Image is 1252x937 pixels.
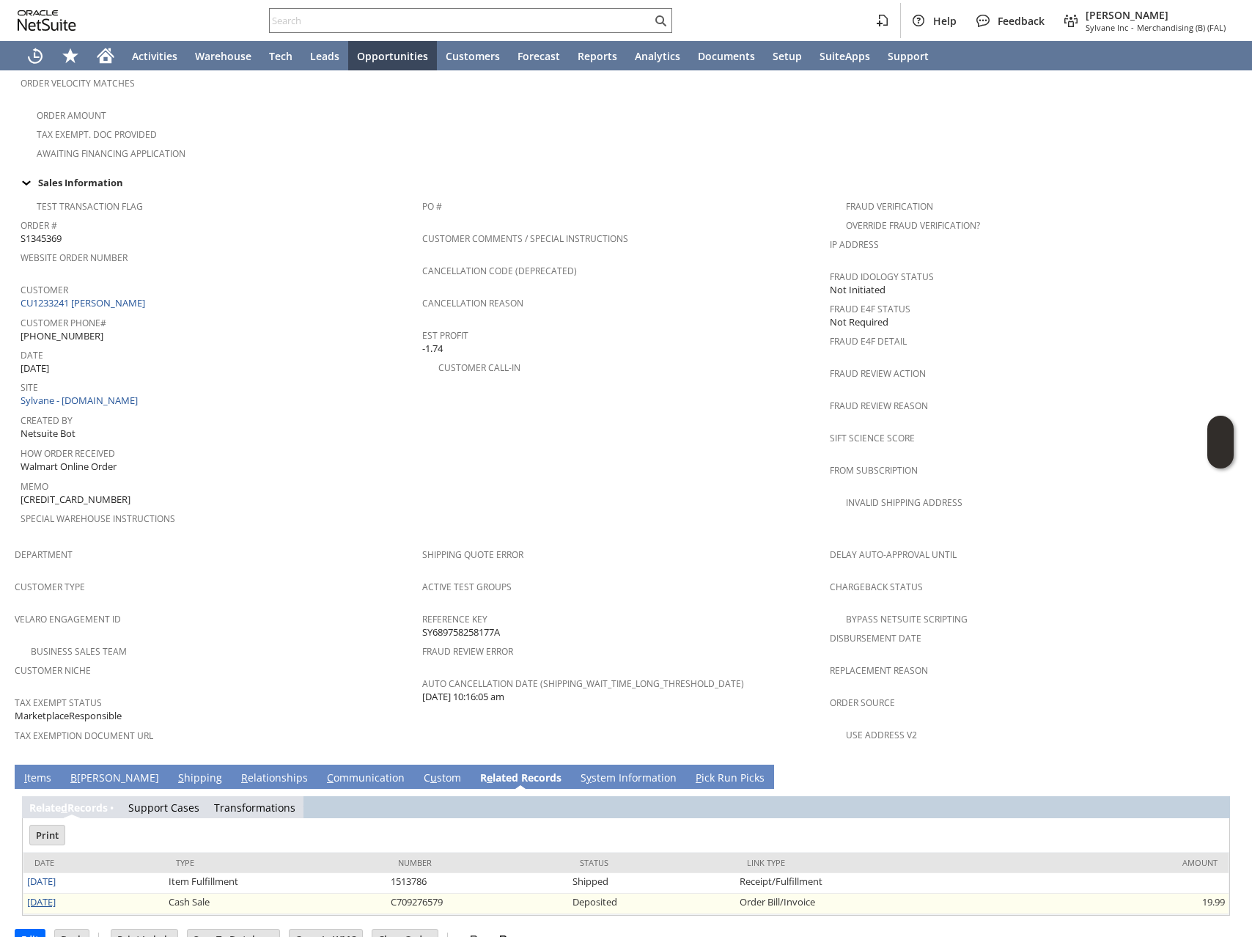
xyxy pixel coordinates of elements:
[1207,443,1234,469] span: Oracle Guided Learning Widget. To move around, please hold and drag
[830,315,888,329] span: Not Required
[387,894,569,914] td: C709276579
[241,771,248,784] span: R
[357,49,428,63] span: Opportunities
[128,801,199,815] a: Support Cases
[37,200,143,213] a: Test Transaction Flag
[422,625,500,639] span: SY689758258177A
[21,317,106,329] a: Customer Phone#
[577,771,680,787] a: System Information
[438,361,520,374] a: Customer Call-in
[37,147,185,160] a: Awaiting Financing Application
[62,47,79,65] svg: Shortcuts
[437,41,509,70] a: Customers
[15,664,91,677] a: Customer Niche
[398,857,558,868] div: Number
[830,400,928,412] a: Fraud Review Reason
[195,49,251,63] span: Warehouse
[21,329,103,343] span: [PHONE_NUMBER]
[830,271,934,283] a: Fraud Idology Status
[1211,768,1229,785] a: Unrolled view on
[15,581,85,593] a: Customer Type
[24,771,27,784] span: I
[830,632,921,644] a: Disbursement Date
[21,349,43,361] a: Date
[21,219,57,232] a: Order #
[830,283,885,297] span: Not Initiated
[270,12,652,29] input: Search
[811,41,879,70] a: SuiteApps
[422,200,442,213] a: PO #
[1086,8,1226,22] span: [PERSON_NAME]
[518,49,560,63] span: Forecast
[830,432,915,444] a: Sift Science Score
[21,427,76,441] span: Netsuite Bot
[446,49,500,63] span: Customers
[15,548,73,561] a: Department
[387,873,569,894] td: 1513786
[569,894,736,914] td: Deposited
[888,49,929,63] span: Support
[88,41,123,70] a: Home
[18,41,53,70] a: Recent Records
[998,14,1045,28] span: Feedback
[132,49,177,63] span: Activities
[21,232,62,246] span: S1345369
[830,335,907,348] a: Fraud E4F Detail
[70,771,77,784] span: B
[21,447,115,460] a: How Order Received
[18,10,76,31] svg: logo
[830,367,926,380] a: Fraud Review Action
[61,801,67,815] span: d
[736,873,996,894] td: Receipt/Fulfillment
[846,496,962,509] a: Invalid Shipping Address
[422,677,744,690] a: Auto Cancellation Date (shipping_wait_time_long_threshold_date)
[15,697,102,709] a: Tax Exempt Status
[569,41,626,70] a: Reports
[21,361,49,375] span: [DATE]
[422,548,523,561] a: Shipping Quote Error
[422,297,523,309] a: Cancellation Reason
[27,895,56,908] a: [DATE]
[692,771,768,787] a: Pick Run Picks
[21,251,128,264] a: Website Order Number
[301,41,348,70] a: Leads
[97,47,114,65] svg: Home
[652,12,669,29] svg: Search
[635,49,680,63] span: Analytics
[487,771,493,784] span: e
[37,128,157,141] a: Tax Exempt. Doc Provided
[1137,22,1226,33] span: Merchandising (B) (FAL)
[21,77,135,89] a: Order Velocity Matches
[67,771,163,787] a: B[PERSON_NAME]
[879,41,938,70] a: Support
[327,771,334,784] span: C
[430,771,437,784] span: u
[509,41,569,70] a: Forecast
[747,857,985,868] div: Link Type
[830,548,957,561] a: Delay Auto-Approval Until
[186,41,260,70] a: Warehouse
[422,645,513,658] a: Fraud Review Error
[37,109,106,122] a: Order Amount
[260,41,301,70] a: Tech
[21,480,48,493] a: Memo
[580,857,725,868] div: Status
[820,49,870,63] span: SuiteApps
[736,894,996,914] td: Order Bill/Invoice
[165,873,387,894] td: Item Fulfillment
[846,200,933,213] a: Fraud Verification
[21,460,117,474] span: Walmart Online Order
[422,265,577,277] a: Cancellation Code (deprecated)
[21,414,73,427] a: Created By
[1007,857,1218,868] div: Amount
[578,49,617,63] span: Reports
[30,826,65,845] input: Print
[830,238,879,251] a: IP Address
[586,771,592,784] span: y
[348,41,437,70] a: Opportunities
[933,14,957,28] span: Help
[476,771,565,787] a: Related Records
[15,613,121,625] a: Velaro Engagement ID
[21,771,55,787] a: Items
[237,771,312,787] a: Relationships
